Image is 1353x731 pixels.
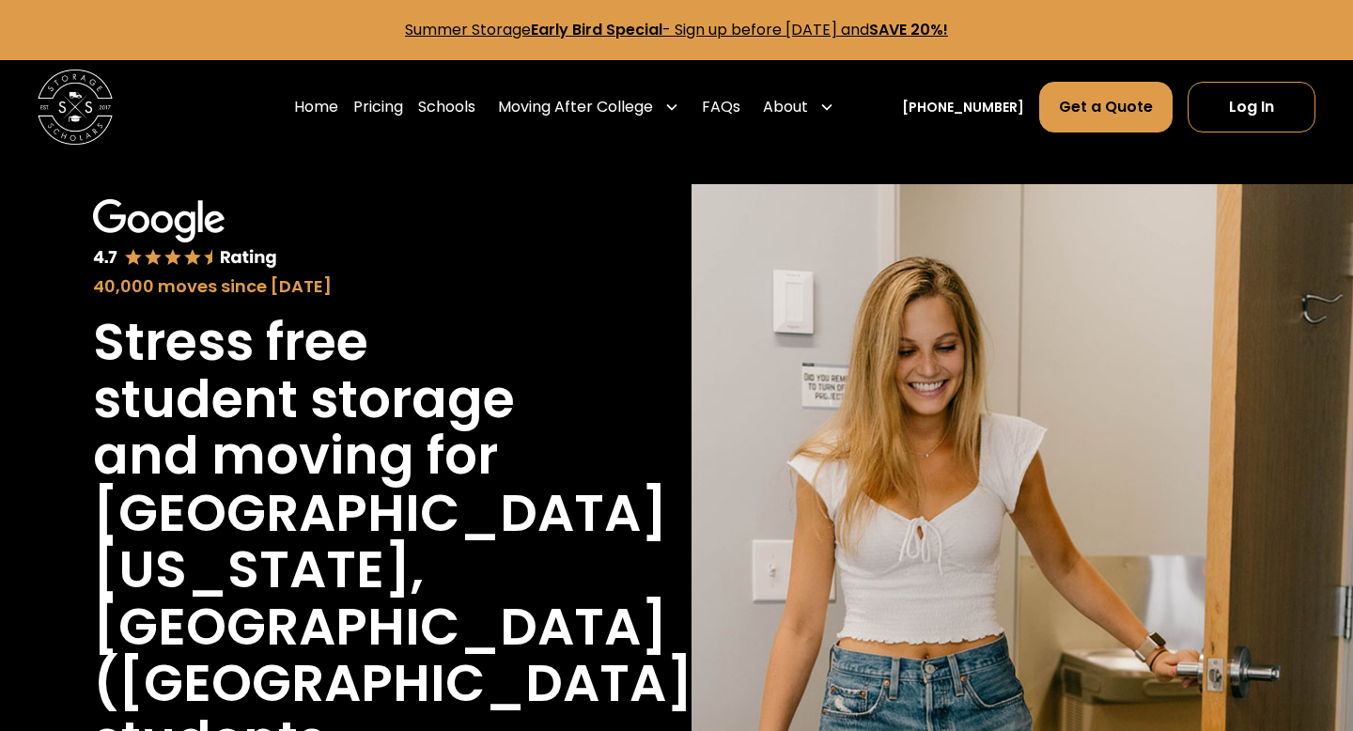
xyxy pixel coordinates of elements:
[755,81,842,133] div: About
[353,81,403,133] a: Pricing
[531,19,662,40] strong: Early Bird Special
[38,70,113,145] img: Storage Scholars main logo
[498,96,653,118] div: Moving After College
[763,96,808,118] div: About
[93,485,718,712] h1: [GEOGRAPHIC_DATA][US_STATE], [GEOGRAPHIC_DATA] ([GEOGRAPHIC_DATA])
[93,314,569,485] h1: Stress free student storage and moving for
[869,19,948,40] strong: SAVE 20%!
[902,98,1024,117] a: [PHONE_NUMBER]
[93,273,569,299] div: 40,000 moves since [DATE]
[93,199,277,270] img: Google 4.7 star rating
[294,81,338,133] a: Home
[1188,82,1315,132] a: Log In
[490,81,687,133] div: Moving After College
[702,81,740,133] a: FAQs
[418,81,475,133] a: Schools
[1039,82,1173,132] a: Get a Quote
[405,19,948,40] a: Summer StorageEarly Bird Special- Sign up before [DATE] andSAVE 20%!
